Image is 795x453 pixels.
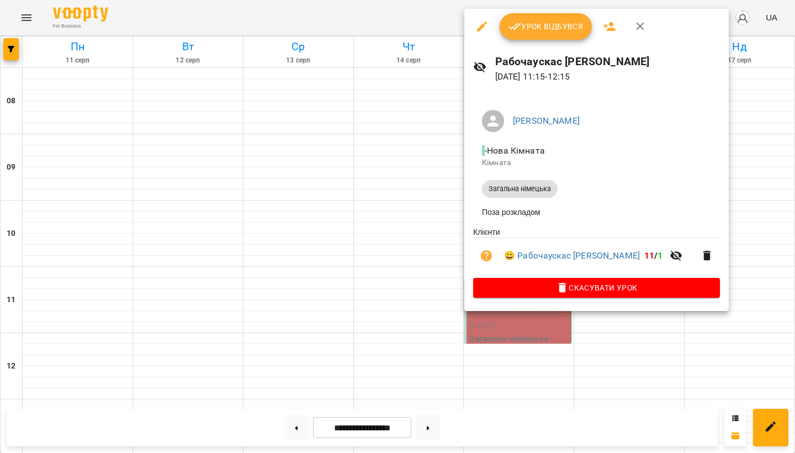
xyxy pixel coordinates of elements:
[508,20,584,33] span: Урок відбувся
[504,249,640,262] a: 😀 Рабочаускас [PERSON_NAME]
[495,70,720,83] p: [DATE] 11:15 - 12:15
[473,202,720,222] li: Поза розкладом
[473,243,500,269] button: Візит ще не сплачено. Додати оплату?
[482,157,711,168] p: Кімната
[482,184,558,194] span: Загальна німецька
[513,115,580,126] a: [PERSON_NAME]
[500,13,592,40] button: Урок відбувся
[473,278,720,298] button: Скасувати Урок
[644,250,663,261] b: /
[473,227,720,278] ul: Клієнти
[482,281,711,294] span: Скасувати Урок
[658,250,662,261] span: 1
[482,145,547,156] span: - Нова Кімната
[644,250,654,261] span: 11
[495,53,720,70] h6: Рабочаускас [PERSON_NAME]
